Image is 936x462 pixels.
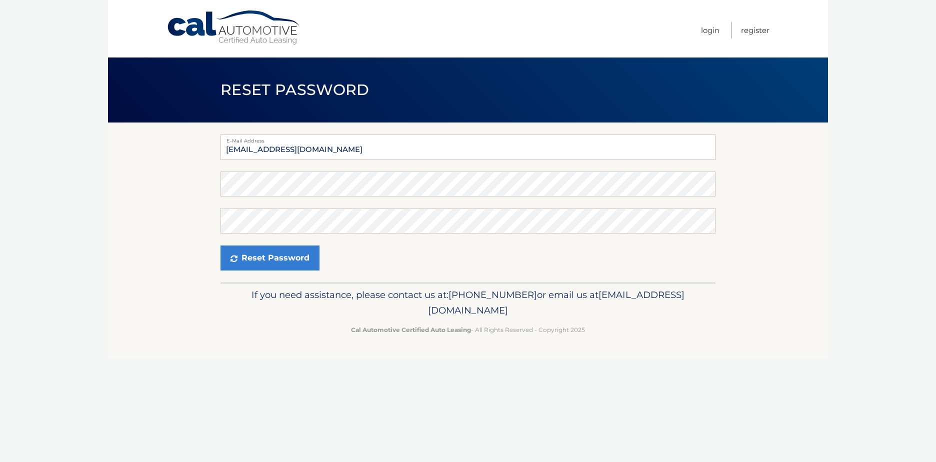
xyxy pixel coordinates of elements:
[220,80,369,99] span: Reset Password
[448,289,537,300] span: [PHONE_NUMBER]
[220,134,715,159] input: E-mail Address
[227,324,709,335] p: - All Rights Reserved - Copyright 2025
[227,287,709,319] p: If you need assistance, please contact us at: or email us at
[701,22,719,38] a: Login
[351,326,471,333] strong: Cal Automotive Certified Auto Leasing
[166,10,301,45] a: Cal Automotive
[741,22,769,38] a: Register
[220,245,319,270] button: Reset Password
[220,134,715,142] label: E-Mail Address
